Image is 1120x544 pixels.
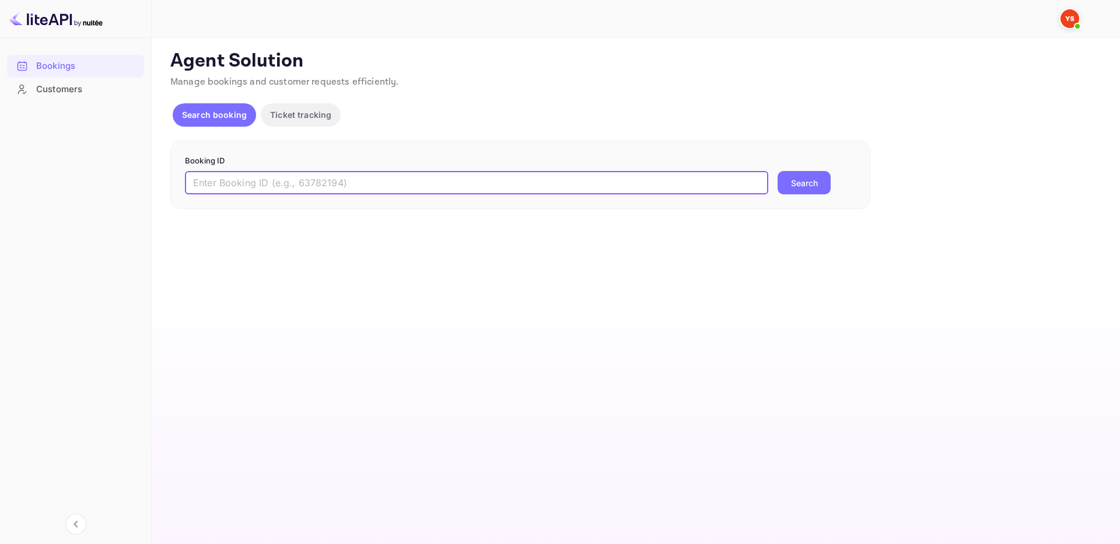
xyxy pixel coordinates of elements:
div: Customers [36,83,138,96]
img: LiteAPI logo [9,9,103,28]
span: Manage bookings and customer requests efficiently. [170,76,399,88]
a: Bookings [7,55,144,76]
div: Bookings [36,60,138,73]
button: Collapse navigation [65,514,86,535]
img: Yandex Support [1060,9,1079,28]
a: Customers [7,78,144,100]
div: Customers [7,78,144,101]
p: Search booking [182,109,247,121]
button: Search [778,171,831,194]
p: Ticket tracking [270,109,331,121]
div: Bookings [7,55,144,78]
p: Agent Solution [170,50,1099,73]
p: Booking ID [185,155,856,167]
input: Enter Booking ID (e.g., 63782194) [185,171,768,194]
